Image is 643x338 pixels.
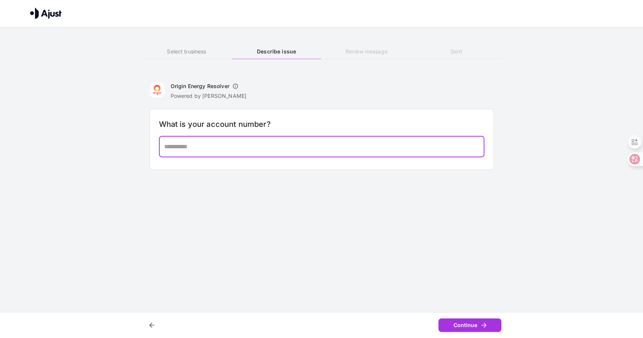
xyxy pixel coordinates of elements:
h6: What is your account number? [159,118,484,130]
h6: Origin Energy Resolver [171,82,229,90]
img: Ajust [30,8,62,19]
h6: Describe issue [232,47,321,56]
h6: Review message [322,47,411,56]
h6: Sent [411,47,501,56]
p: Powered by [PERSON_NAME] [171,92,247,100]
h6: Select business [142,47,232,56]
img: Origin Energy [150,82,165,97]
button: Continue [438,318,501,332]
